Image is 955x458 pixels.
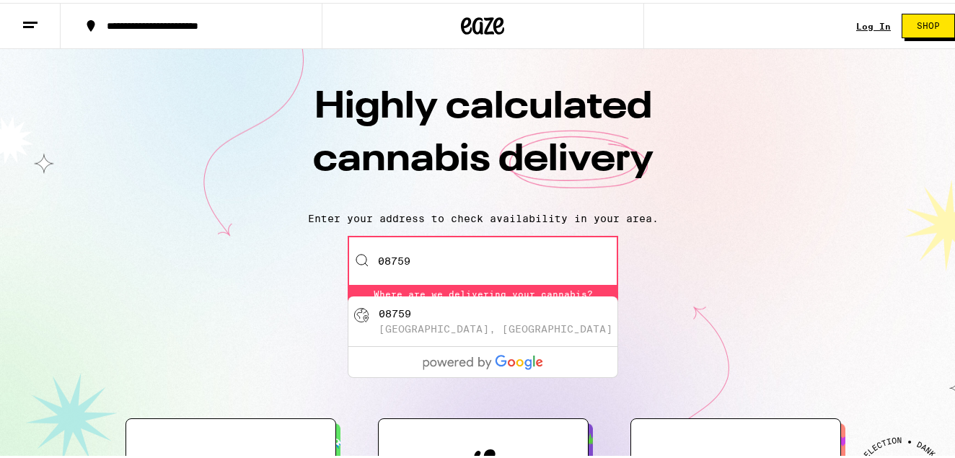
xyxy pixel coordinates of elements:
[348,283,618,299] div: Where are we delivering your cannabis?
[856,19,891,28] div: Log In
[379,305,411,317] div: 08759
[14,210,951,221] p: Enter your address to check availability in your area.
[902,11,955,35] button: Shop
[354,305,369,320] img: global-pin.svg
[379,320,612,332] div: [GEOGRAPHIC_DATA], [GEOGRAPHIC_DATA]
[231,79,736,198] h1: Highly calculated cannabis delivery
[348,233,618,283] input: Enter your delivery address
[917,19,940,27] span: Shop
